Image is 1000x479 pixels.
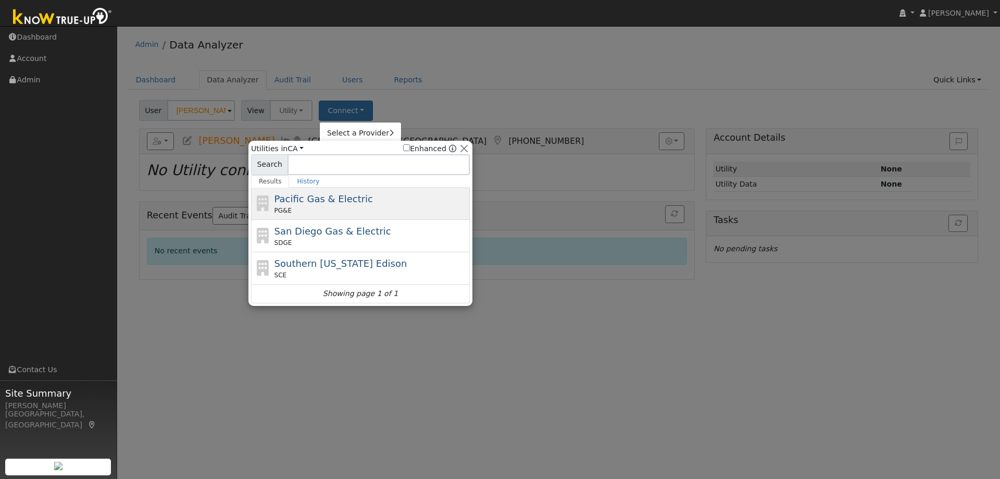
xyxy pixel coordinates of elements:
span: Show enhanced providers [403,143,456,154]
span: Search [251,154,288,175]
img: Know True-Up [8,6,117,29]
a: Select a Provider [320,126,401,141]
a: Map [87,421,97,429]
span: San Diego Gas & Electric [274,226,391,237]
span: Pacific Gas & Electric [274,193,373,204]
span: [PERSON_NAME] [928,9,989,17]
a: Results [251,175,290,188]
span: PG&E [274,206,292,215]
a: Enhanced Providers [449,144,456,153]
a: CA [287,144,304,153]
span: SCE [274,271,287,280]
img: retrieve [54,462,63,470]
span: Utilities in [251,143,304,154]
i: Showing page 1 of 1 [323,288,398,299]
input: Enhanced [403,144,410,151]
span: Site Summary [5,386,111,400]
label: Enhanced [403,143,446,154]
span: Southern [US_STATE] Edison [274,258,407,269]
div: [PERSON_NAME] [5,400,111,411]
span: SDGE [274,238,292,248]
div: [GEOGRAPHIC_DATA], [GEOGRAPHIC_DATA] [5,409,111,431]
a: History [289,175,327,188]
